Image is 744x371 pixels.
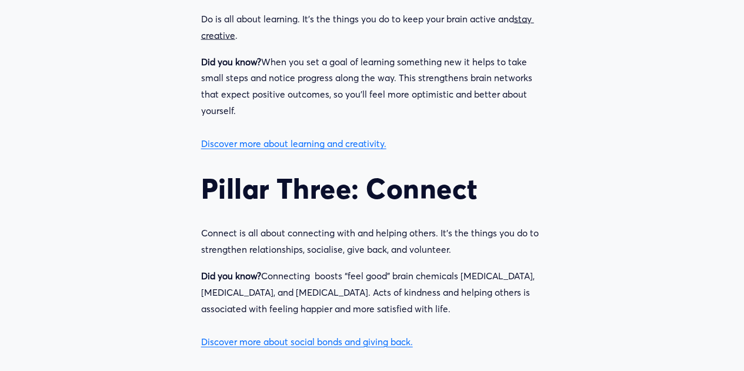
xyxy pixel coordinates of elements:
h2: Pillar Three: Connect [201,172,543,206]
p: When you set a goal of learning something new it helps to take small steps and notice progress al... [201,54,543,152]
a: Discover more about social bonds and giving back. [201,336,413,347]
p: Connecting boosts “feel good” brain chemicals [MEDICAL_DATA], [MEDICAL_DATA], and [MEDICAL_DATA].... [201,268,543,350]
strong: Did you know? [201,56,261,68]
strong: Did you know? [201,270,261,282]
p: Do is all about learning. It’s the things you do to keep your brain active and . [201,11,543,44]
a: Discover more about learning and creativity. [201,138,386,149]
span: stay creative [201,14,534,41]
p: Connect is all about connecting with and helping others. It’s the things you do to strengthen rel... [201,225,543,258]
